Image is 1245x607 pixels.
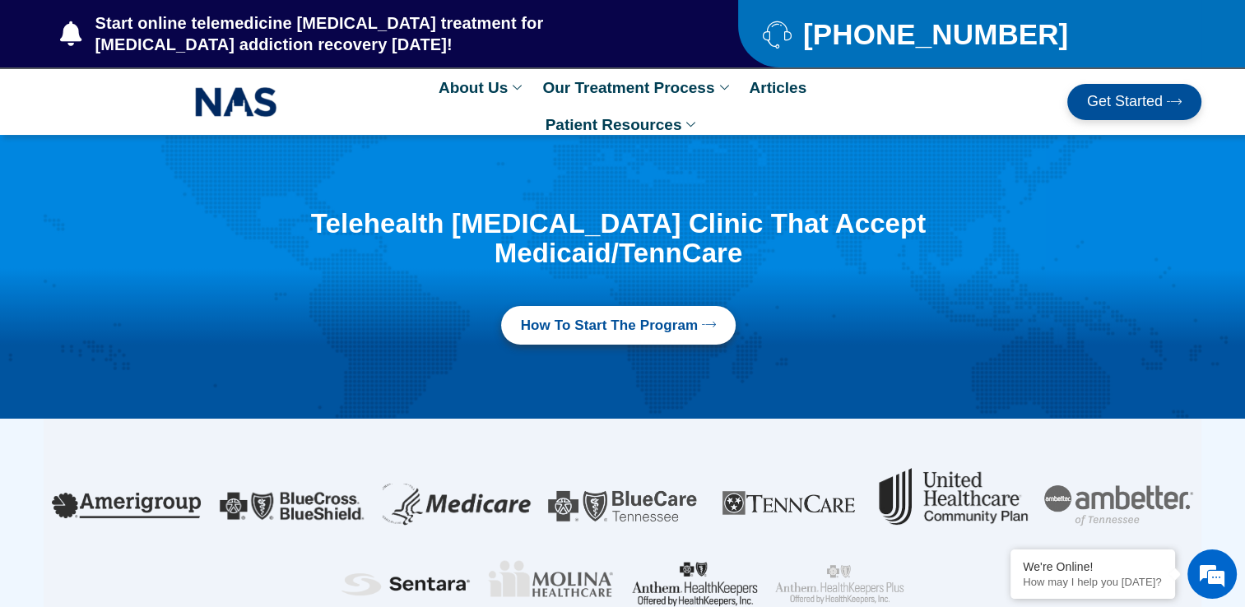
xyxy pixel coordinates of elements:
[217,486,366,525] img: online-suboxone-doctors-that-accepts-bluecross-blueshield
[537,106,708,143] a: Patient Resources
[534,69,741,106] a: Our Treatment Process
[91,12,673,55] span: Start online telemedicine [MEDICAL_DATA] treatment for [MEDICAL_DATA] addiction recovery [DATE]!
[430,69,534,106] a: About Us
[713,468,862,542] img: TennCare logo
[1023,576,1163,588] p: How may I help you today?
[195,83,277,121] img: NAS_email_signature-removebg-preview.png
[1023,560,1163,573] div: We're Online!
[1044,485,1193,526] img: ambetter insurance of tennessee for opioid addiction
[383,484,532,527] img: online-suboxone-doctors-that-accepts-medicare
[200,209,1036,269] h1: Telehealth [MEDICAL_DATA] Clinic That Accept Medicaid/TennCare
[741,69,815,106] a: Articles
[1067,84,1201,120] a: Get Started
[60,12,672,55] a: Start online telemedicine [MEDICAL_DATA] treatment for [MEDICAL_DATA] addiction recovery [DATE]!
[521,316,699,336] span: How to Start the program
[501,306,736,345] a: How to Start the program
[1087,94,1163,110] span: Get Started
[52,493,201,517] img: online-suboxone-doctors-that-accepts-amerigroup
[799,24,1068,44] span: [PHONE_NUMBER]
[879,468,1028,525] img: UHC Logo
[763,20,1160,49] a: [PHONE_NUMBER]
[486,559,615,599] img: molina healthcare logo
[548,490,697,521] img: online-suboxone-doctors-that-accepts-bluecare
